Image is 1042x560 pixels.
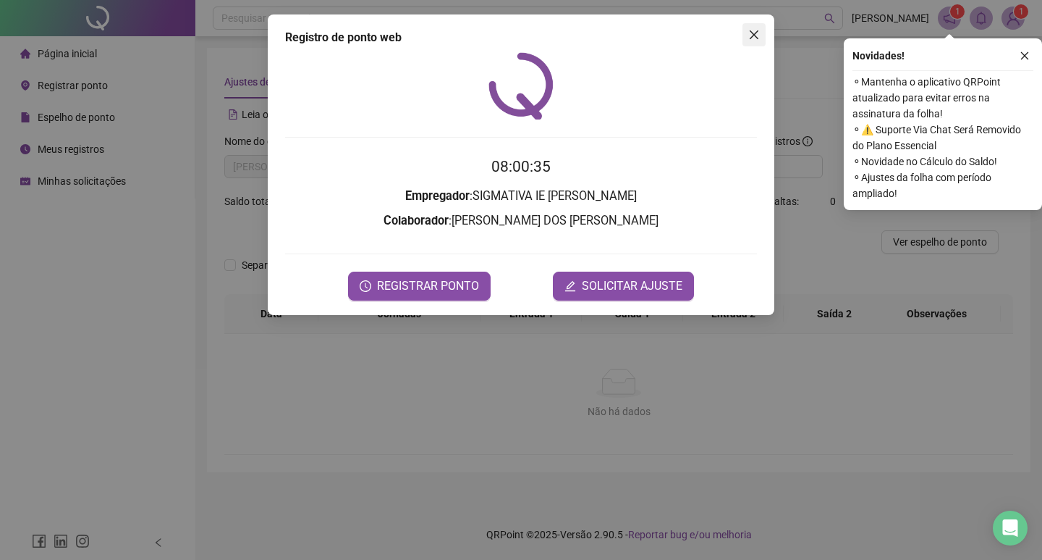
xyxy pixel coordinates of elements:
div: Open Intercom Messenger [993,511,1028,546]
span: REGISTRAR PONTO [377,277,479,295]
span: clock-circle [360,280,371,292]
span: Novidades ! [852,48,905,64]
span: SOLICITAR AJUSTE [582,277,682,295]
img: QRPoint [488,52,554,120]
span: ⚬ ⚠️ Suporte Via Chat Será Removido do Plano Essencial [852,122,1033,154]
strong: Empregador [405,189,470,203]
span: close [748,29,760,41]
div: Registro de ponto web [285,29,757,46]
span: close [1020,51,1030,61]
h3: : SIGMATIVA IE [PERSON_NAME] [285,187,757,206]
span: edit [564,280,576,292]
h3: : [PERSON_NAME] DOS [PERSON_NAME] [285,212,757,230]
span: ⚬ Novidade no Cálculo do Saldo! [852,154,1033,170]
button: REGISTRAR PONTO [348,272,491,301]
strong: Colaborador [384,214,449,227]
button: editSOLICITAR AJUSTE [553,272,694,301]
button: Close [742,23,766,46]
span: ⚬ Ajustes da folha com período ampliado! [852,170,1033,201]
span: ⚬ Mantenha o aplicativo QRPoint atualizado para evitar erros na assinatura da folha! [852,74,1033,122]
time: 08:00:35 [491,158,551,175]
